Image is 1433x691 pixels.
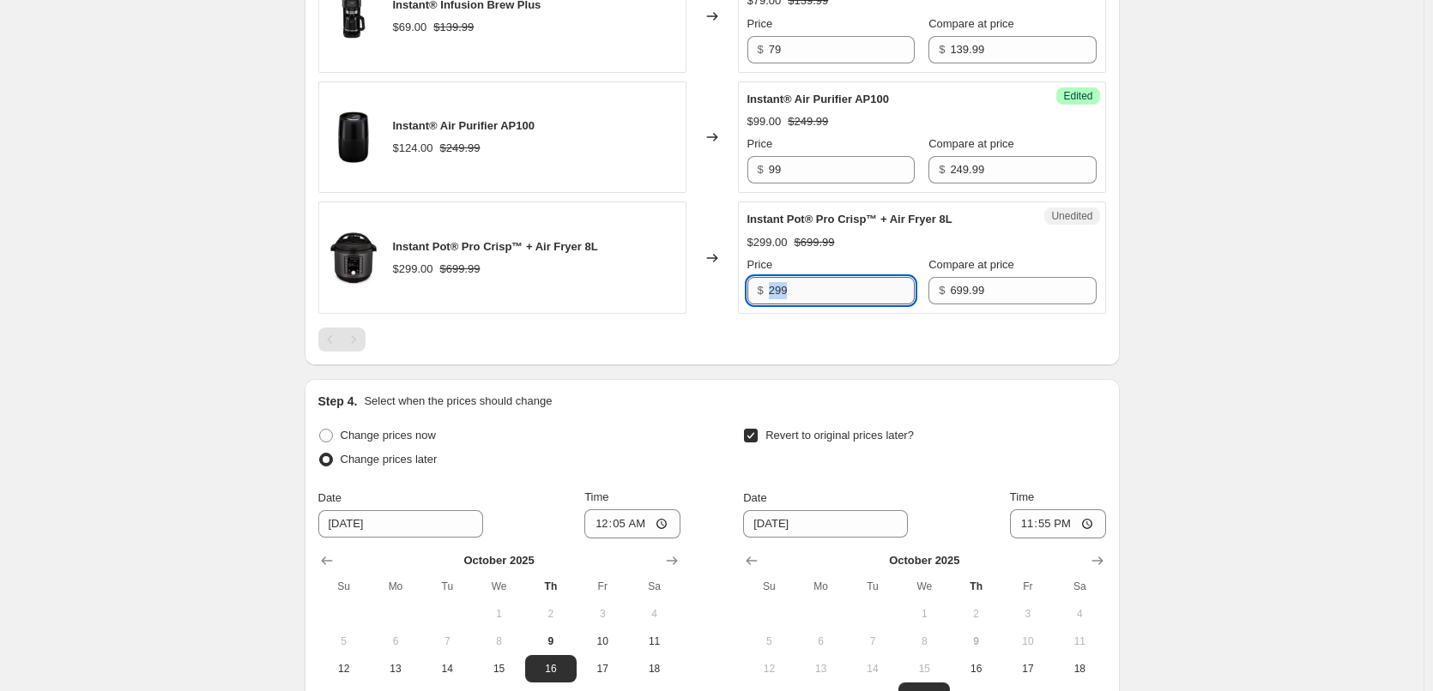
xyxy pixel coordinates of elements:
span: 7 [428,634,466,648]
strike: $249.99 [440,140,481,157]
button: Show previous month, September 2025 [315,549,339,573]
span: 3 [1009,607,1047,621]
button: Sunday October 12 2025 [743,655,795,682]
h2: Step 4. [318,393,358,410]
th: Monday [370,573,421,600]
span: Edited [1063,89,1092,103]
span: Mo [377,580,414,593]
button: Friday October 10 2025 [577,628,628,655]
span: Fr [583,580,621,593]
span: $ [939,43,945,56]
button: Today Thursday October 9 2025 [950,628,1001,655]
span: 4 [635,607,673,621]
span: 12 [325,662,363,676]
strike: $139.99 [433,19,474,36]
span: Fr [1009,580,1047,593]
span: Sa [1061,580,1098,593]
span: Revert to original prices later? [765,429,914,442]
button: Today Thursday October 9 2025 [525,628,577,655]
div: $99.00 [747,113,782,130]
span: 9 [532,634,570,648]
span: 1 [480,607,517,621]
span: Time [1010,490,1034,503]
span: 11 [1061,634,1098,648]
span: 8 [905,634,943,648]
span: 13 [377,662,414,676]
span: Mo [802,580,840,593]
th: Wednesday [473,573,524,600]
th: Friday [1002,573,1054,600]
button: Friday October 17 2025 [1002,655,1054,682]
button: Saturday October 18 2025 [1054,655,1105,682]
span: 11 [635,634,673,648]
button: Show previous month, September 2025 [740,549,764,573]
button: Show next month, November 2025 [1085,549,1110,573]
nav: Pagination [318,327,366,352]
div: $299.00 [747,234,788,251]
span: 12 [750,662,788,676]
span: Th [957,580,995,593]
span: Instant® Air Purifier AP100 [747,93,889,105]
span: $ [758,43,764,56]
span: Th [532,580,570,593]
span: Compare at price [928,17,1014,30]
span: $ [758,284,764,297]
span: Tu [854,580,892,593]
span: 10 [583,634,621,648]
button: Saturday October 11 2025 [628,628,680,655]
button: Thursday October 2 2025 [950,600,1001,628]
span: 5 [750,634,788,648]
button: Wednesday October 1 2025 [898,600,950,628]
span: 16 [957,662,995,676]
button: Sunday October 5 2025 [318,628,370,655]
th: Saturday [628,573,680,600]
strike: $699.99 [795,234,835,251]
span: Compare at price [928,258,1014,271]
span: Date [318,491,342,504]
th: Tuesday [421,573,473,600]
span: 4 [1061,607,1098,621]
button: Wednesday October 15 2025 [898,655,950,682]
span: Instant® Air Purifier AP100 [393,119,535,132]
span: 14 [854,662,892,676]
button: Wednesday October 8 2025 [898,628,950,655]
span: Compare at price [928,137,1014,150]
th: Thursday [525,573,577,600]
img: 113-0043-01_IB_EPC_Silo_ProCrisp8qt_PressureCookFront_80x.jpg [328,232,379,284]
button: Tuesday October 7 2025 [421,628,473,655]
button: Saturday October 11 2025 [1054,628,1105,655]
button: Saturday October 18 2025 [628,655,680,682]
span: Time [584,490,608,503]
span: 18 [1061,662,1098,676]
span: Price [747,17,773,30]
span: Su [325,580,363,593]
span: 5 [325,634,363,648]
th: Monday [795,573,847,600]
button: Wednesday October 8 2025 [473,628,524,655]
span: 17 [1009,662,1047,676]
span: 9 [957,634,995,648]
span: Instant Pot® Pro Crisp™ + Air Fryer 8L [747,213,952,225]
input: 10/9/2025 [743,510,908,538]
span: Change prices later [341,453,438,466]
button: Thursday October 2 2025 [525,600,577,628]
span: 8 [480,634,517,648]
span: Sa [635,580,673,593]
th: Thursday [950,573,1001,600]
span: Date [743,491,766,504]
strike: $699.99 [440,261,481,278]
span: Unedited [1051,209,1092,223]
span: $ [939,163,945,176]
div: $69.00 [393,19,427,36]
span: Price [747,137,773,150]
span: 3 [583,607,621,621]
span: Change prices now [341,429,436,442]
span: 18 [635,662,673,676]
div: $124.00 [393,140,433,157]
span: 16 [532,662,570,676]
span: Tu [428,580,466,593]
button: Wednesday October 1 2025 [473,600,524,628]
span: 7 [854,634,892,648]
button: Friday October 3 2025 [1002,600,1054,628]
button: Show next month, November 2025 [660,549,684,573]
